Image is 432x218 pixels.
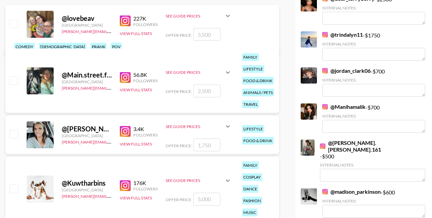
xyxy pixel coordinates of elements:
a: [PERSON_NAME][EMAIL_ADDRESS][DOMAIN_NAME] [62,138,162,145]
img: Instagram [322,189,328,194]
input: 5,000 [193,193,220,206]
div: food & drink [242,77,274,85]
div: - $ 700 [322,67,425,97]
div: @ lovebeav [62,14,112,23]
div: [GEOGRAPHIC_DATA] [62,133,112,138]
div: dance [242,185,259,193]
div: family [242,161,259,169]
img: Instagram [120,15,131,26]
img: Instagram [320,144,325,149]
div: - $ 700 [322,103,425,133]
div: lifestyle [242,65,264,73]
a: [PERSON_NAME][EMAIL_ADDRESS][DOMAIN_NAME] [62,192,162,199]
button: View Full Stats [120,142,152,147]
a: [PERSON_NAME][EMAIL_ADDRESS][DOMAIN_NAME] [62,28,162,34]
div: animals / pets [242,89,274,96]
div: music [242,209,258,216]
img: Instagram [120,180,131,191]
div: comedy [14,43,35,51]
img: Instagram [322,68,328,73]
img: Instagram [322,104,328,110]
span: Offer Price: [166,197,192,202]
div: [DEMOGRAPHIC_DATA] [39,43,86,51]
div: See Guide Prices [166,13,224,19]
button: View Full Stats [120,195,152,200]
button: View Full Stats [120,31,152,36]
div: Internal Notes: [322,5,425,10]
div: - $ 600 [322,188,425,218]
div: - $ 1750 [322,31,425,61]
div: family [242,53,259,61]
input: 2,500 [193,85,220,97]
img: Instagram [322,32,328,37]
div: [GEOGRAPHIC_DATA] [62,23,112,28]
span: Offer Price: [166,143,192,148]
div: @ Kuwtharbins [62,179,112,187]
div: See Guide Prices [166,124,224,129]
div: Internal Notes: [322,77,425,83]
div: prank [90,43,107,51]
a: @trindalyn11 [322,31,363,38]
input: 1,750 [193,138,220,151]
a: [PERSON_NAME][EMAIL_ADDRESS][DOMAIN_NAME] [62,84,162,91]
div: See Guide Prices [166,8,232,24]
input: 5,500 [193,28,220,41]
a: @madison_parkinson [322,188,381,195]
div: Followers [133,78,158,83]
div: See Guide Prices [166,64,232,81]
button: View Full Stats [120,87,152,92]
a: @[PERSON_NAME].[PERSON_NAME].161 [320,139,425,153]
a: @Manihamalik [322,103,366,110]
div: Internal Notes: [322,198,425,204]
div: @ [PERSON_NAME] [62,125,112,133]
div: Internal Notes: [322,114,425,119]
div: food & drink [242,137,274,145]
div: Followers [133,132,158,137]
div: [GEOGRAPHIC_DATA] [62,79,112,84]
div: - $ 500 [320,139,425,182]
div: Internal Notes: [322,41,425,46]
img: Instagram [120,72,131,83]
div: Internal Notes: [320,162,425,167]
span: Offer Price: [166,89,192,94]
div: See Guide Prices [166,173,232,189]
div: Followers [133,186,158,191]
div: pov [111,43,122,51]
img: Instagram [120,126,131,137]
a: @jordan_clark06 [322,67,371,74]
div: 56.8K [133,71,158,78]
div: 176K [133,180,158,186]
span: Offer Price: [166,33,192,38]
div: See Guide Prices [166,178,224,183]
div: [GEOGRAPHIC_DATA] [62,187,112,192]
div: See Guide Prices [166,118,232,134]
div: fashion [242,197,262,205]
div: See Guide Prices [166,70,224,75]
div: @ Main.street.fam [62,71,112,79]
div: travel [242,100,259,108]
div: 3.4K [133,126,158,132]
div: cosplay [242,173,262,181]
div: Followers [133,22,158,27]
div: 227K [133,15,158,22]
div: lifestyle [242,125,264,133]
